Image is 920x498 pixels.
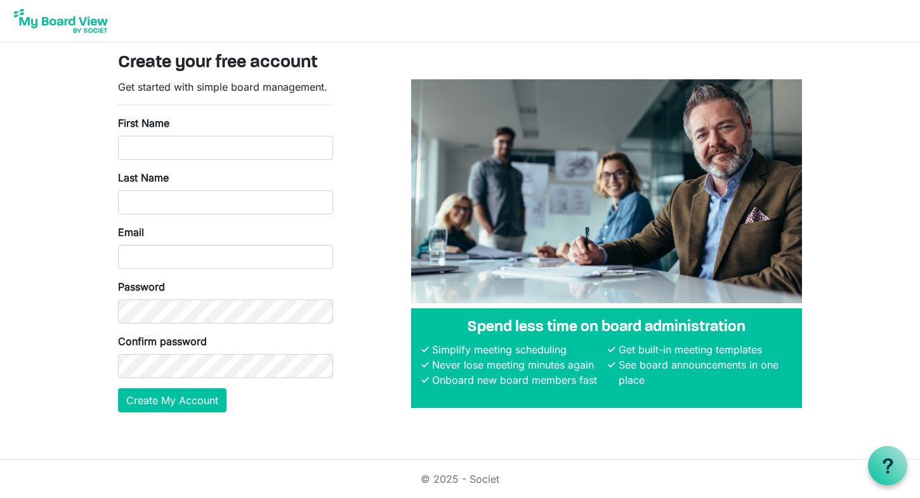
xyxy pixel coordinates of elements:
[118,170,169,185] label: Last Name
[118,279,165,294] label: Password
[429,372,605,388] li: Onboard new board members fast
[421,473,499,485] a: © 2025 - Societ
[10,5,112,37] img: My Board View Logo
[429,342,605,357] li: Simplify meeting scheduling
[118,53,802,74] h3: Create your free account
[118,334,207,349] label: Confirm password
[118,388,227,412] button: Create My Account
[421,318,792,337] h4: Spend less time on board administration
[118,115,169,131] label: First Name
[615,357,792,388] li: See board announcements in one place
[411,79,802,303] img: A photograph of board members sitting at a table
[118,225,144,240] label: Email
[615,342,792,357] li: Get built-in meeting templates
[429,357,605,372] li: Never lose meeting minutes again
[118,81,327,93] span: Get started with simple board management.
